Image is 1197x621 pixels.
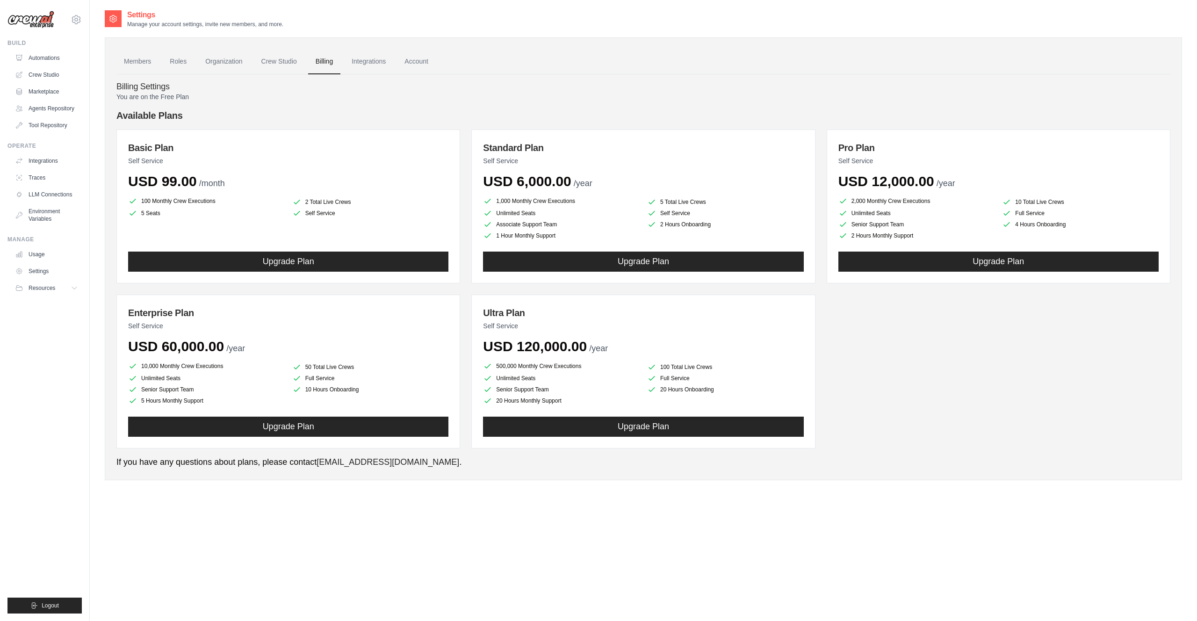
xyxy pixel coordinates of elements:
li: 20 Hours Monthly Support [483,396,640,405]
li: Unlimited Seats [483,374,640,383]
a: Usage [11,247,82,262]
li: 10,000 Monthly Crew Executions [128,361,285,372]
a: Traces [11,170,82,185]
li: 4 Hours Onboarding [1002,220,1159,229]
li: Unlimited Seats [128,374,285,383]
li: 1 Hour Monthly Support [483,231,640,240]
p: Self Service [483,156,803,166]
p: You are on the Free Plan [116,92,1170,101]
p: Self Service [128,156,448,166]
li: 5 Hours Monthly Support [128,396,285,405]
li: 2,000 Monthly Crew Executions [838,195,995,207]
span: /month [199,179,225,188]
li: Full Service [292,374,449,383]
h3: Pro Plan [838,141,1159,154]
a: Integrations [344,49,393,74]
img: Logo [7,11,54,29]
h4: Available Plans [116,109,1170,122]
li: 100 Monthly Crew Executions [128,195,285,207]
li: Self Service [292,209,449,218]
p: If you have any questions about plans, please contact . [116,456,1170,469]
span: USD 60,000.00 [128,339,224,354]
div: Manage [7,236,82,243]
li: Full Service [647,374,804,383]
li: 500,000 Monthly Crew Executions [483,361,640,372]
span: Resources [29,284,55,292]
li: 5 Seats [128,209,285,218]
a: Marketplace [11,84,82,99]
li: Unlimited Seats [483,209,640,218]
span: /year [589,344,608,353]
a: Automations [11,51,82,65]
span: USD 6,000.00 [483,173,571,189]
li: 1,000 Monthly Crew Executions [483,195,640,207]
li: 100 Total Live Crews [647,362,804,372]
button: Upgrade Plan [838,252,1159,272]
h3: Ultra Plan [483,306,803,319]
a: Account [397,49,436,74]
li: Associate Support Team [483,220,640,229]
h2: Settings [127,9,283,21]
li: Unlimited Seats [838,209,995,218]
a: Crew Studio [11,67,82,82]
p: Self Service [838,156,1159,166]
p: Manage your account settings, invite new members, and more. [127,21,283,28]
span: /year [937,179,955,188]
li: 20 Hours Onboarding [647,385,804,394]
li: Self Service [647,209,804,218]
button: Upgrade Plan [483,252,803,272]
div: Build [7,39,82,47]
li: Senior Support Team [483,385,640,394]
p: Self Service [483,321,803,331]
a: Members [116,49,159,74]
a: Billing [308,49,340,74]
a: [EMAIL_ADDRESS][DOMAIN_NAME] [317,457,459,467]
a: Environment Variables [11,204,82,226]
li: 2 Hours Monthly Support [838,231,995,240]
span: USD 99.00 [128,173,197,189]
li: Full Service [1002,209,1159,218]
a: Agents Repository [11,101,82,116]
h3: Basic Plan [128,141,448,154]
p: Self Service [128,321,448,331]
li: 10 Hours Onboarding [292,385,449,394]
span: Logout [42,602,59,609]
button: Upgrade Plan [128,252,448,272]
li: 5 Total Live Crews [647,197,804,207]
a: Integrations [11,153,82,168]
span: USD 12,000.00 [838,173,934,189]
a: Roles [162,49,194,74]
h4: Billing Settings [116,82,1170,92]
button: Resources [11,281,82,296]
a: Crew Studio [254,49,304,74]
h3: Standard Plan [483,141,803,154]
span: USD 120,000.00 [483,339,587,354]
li: 10 Total Live Crews [1002,197,1159,207]
button: Upgrade Plan [483,417,803,437]
li: 2 Hours Onboarding [647,220,804,229]
button: Logout [7,598,82,614]
li: Senior Support Team [838,220,995,229]
a: Settings [11,264,82,279]
h3: Enterprise Plan [128,306,448,319]
li: 2 Total Live Crews [292,197,449,207]
div: Operate [7,142,82,150]
span: /year [574,179,592,188]
a: Tool Repository [11,118,82,133]
li: 50 Total Live Crews [292,362,449,372]
li: Senior Support Team [128,385,285,394]
a: Organization [198,49,250,74]
a: LLM Connections [11,187,82,202]
button: Upgrade Plan [128,417,448,437]
span: /year [226,344,245,353]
